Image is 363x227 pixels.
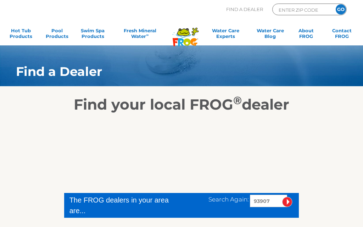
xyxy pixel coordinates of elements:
a: Water CareBlog [256,28,284,42]
a: Swim SpaProducts [79,28,107,42]
img: Frog Products Logo [169,18,202,46]
input: GO [336,4,346,15]
h1: Find a Dealer [16,65,323,79]
a: Water CareExperts [203,28,248,42]
span: Search Again: [208,196,248,203]
a: ContactFROG [328,28,356,42]
input: Submit [282,197,292,207]
a: Hot TubProducts [7,28,35,42]
p: Find A Dealer [226,4,263,15]
a: PoolProducts [43,28,71,42]
h2: Find your local FROG dealer [5,95,358,113]
sup: ∞ [146,33,149,37]
a: AboutFROG [292,28,320,42]
div: The FROG dealers in your area are... [69,195,184,216]
a: Fresh MineralWater∞ [115,28,165,42]
sup: ® [233,94,242,107]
